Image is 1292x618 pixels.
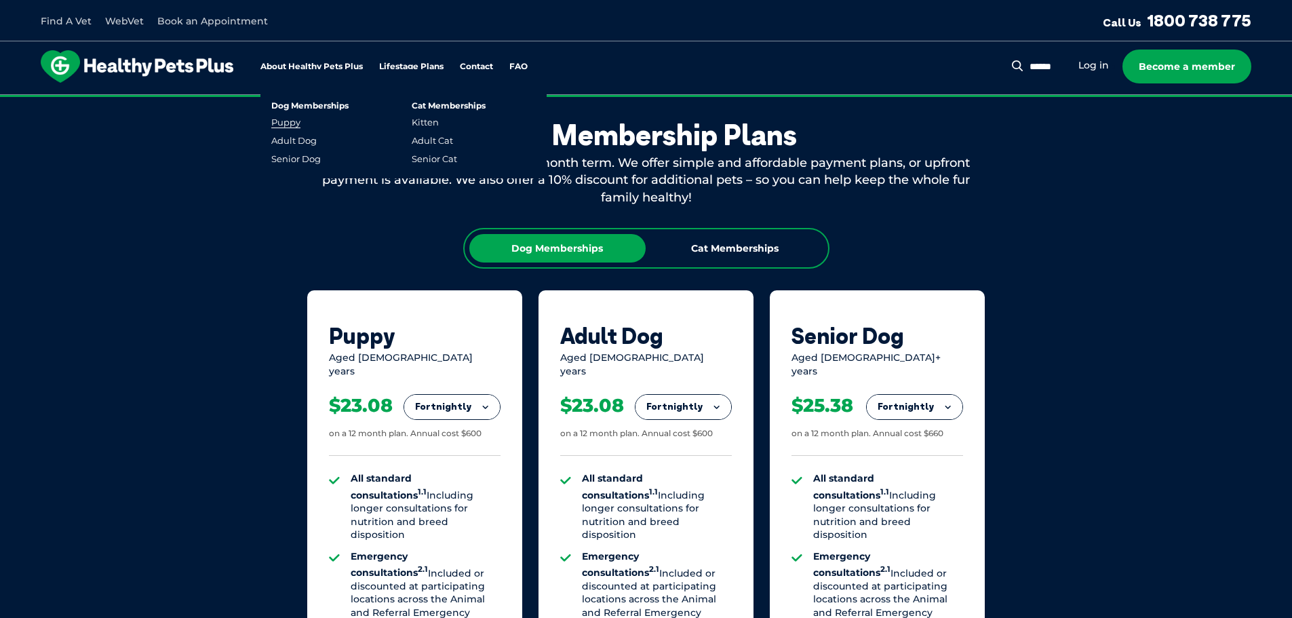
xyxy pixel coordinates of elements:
[41,50,233,83] img: hpp-logo
[404,395,500,419] button: Fortnightly
[880,565,890,575] sup: 2.1
[307,155,985,206] div: All of our memberships are for a 12 month term. We offer simple and affordable payment plans, or ...
[649,565,659,575] sup: 2.1
[418,487,427,497] sup: 1.1
[271,135,317,147] a: Adult Dog
[635,395,731,419] button: Fortnightly
[329,394,393,417] div: $23.08
[560,323,732,349] div: Adult Dog
[791,428,943,440] div: on a 12 month plan. Annual cost $660
[582,550,659,579] strong: Emergency consultations
[1078,59,1109,72] a: Log in
[307,118,985,152] div: Our Membership Plans
[105,15,144,27] a: WebVet
[329,351,501,378] div: Aged [DEMOGRAPHIC_DATA] years
[1103,10,1251,31] a: Call Us1800 738 775
[351,472,501,542] li: Including longer consultations for nutrition and breed disposition
[880,487,889,497] sup: 1.1
[791,323,963,349] div: Senior Dog
[560,351,732,378] div: Aged [DEMOGRAPHIC_DATA] years
[582,472,658,501] strong: All standard consultations
[469,234,646,263] div: Dog Memberships
[351,550,428,579] strong: Emergency consultations
[649,487,658,497] sup: 1.1
[1122,50,1251,83] a: Become a member
[271,117,300,128] a: Puppy
[582,472,732,542] li: Including longer consultations for nutrition and breed disposition
[271,153,321,165] a: Senior Dog
[647,234,823,263] div: Cat Memberships
[509,62,528,71] a: FAQ
[271,102,349,110] a: Dog Memberships
[813,550,890,579] strong: Emergency consultations
[157,15,268,27] a: Book an Appointment
[393,95,899,107] span: Proactive, preventative wellness program designed to keep your pet healthier and happier for longer
[379,62,444,71] a: Lifestage Plans
[412,153,457,165] a: Senior Cat
[351,472,427,501] strong: All standard consultations
[460,62,493,71] a: Contact
[1103,16,1141,29] span: Call Us
[418,565,428,575] sup: 2.1
[260,62,363,71] a: About Healthy Pets Plus
[412,135,453,147] a: Adult Cat
[329,428,482,440] div: on a 12 month plan. Annual cost $600
[412,102,486,110] a: Cat Memberships
[1009,59,1026,73] button: Search
[791,351,963,378] div: Aged [DEMOGRAPHIC_DATA]+ years
[329,323,501,349] div: Puppy
[560,428,713,440] div: on a 12 month plan. Annual cost $600
[813,472,963,542] li: Including longer consultations for nutrition and breed disposition
[560,394,624,417] div: $23.08
[867,395,962,419] button: Fortnightly
[813,472,889,501] strong: All standard consultations
[791,394,853,417] div: $25.38
[41,15,92,27] a: Find A Vet
[412,117,439,128] a: Kitten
